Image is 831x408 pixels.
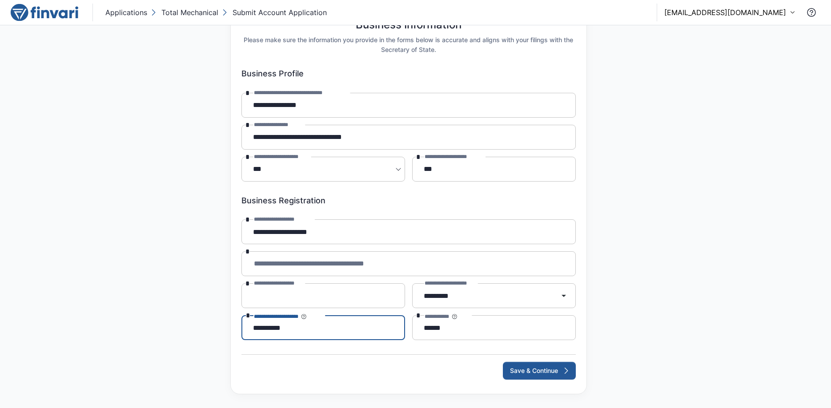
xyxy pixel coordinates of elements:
button: [EMAIL_ADDRESS][DOMAIN_NAME] [664,7,795,18]
button: Total Mechanical [149,5,220,20]
h6: Business Registration [241,196,576,206]
button: Contact Support [803,4,820,21]
p: Applications [105,7,147,18]
h6: Please make sure the information you provide in the forms below is accurate and aligns with your ... [241,35,576,55]
button: Applications [104,5,149,20]
p: Total Mechanical [161,7,218,18]
h6: Business Profile [241,69,576,79]
button: Save & Continue [503,362,576,380]
p: Submit Account Application [233,7,327,18]
img: logo [11,4,78,21]
p: [EMAIL_ADDRESS][DOMAIN_NAME] [664,7,786,18]
button: Submit Account Application [220,5,329,20]
button: Open [555,287,573,305]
